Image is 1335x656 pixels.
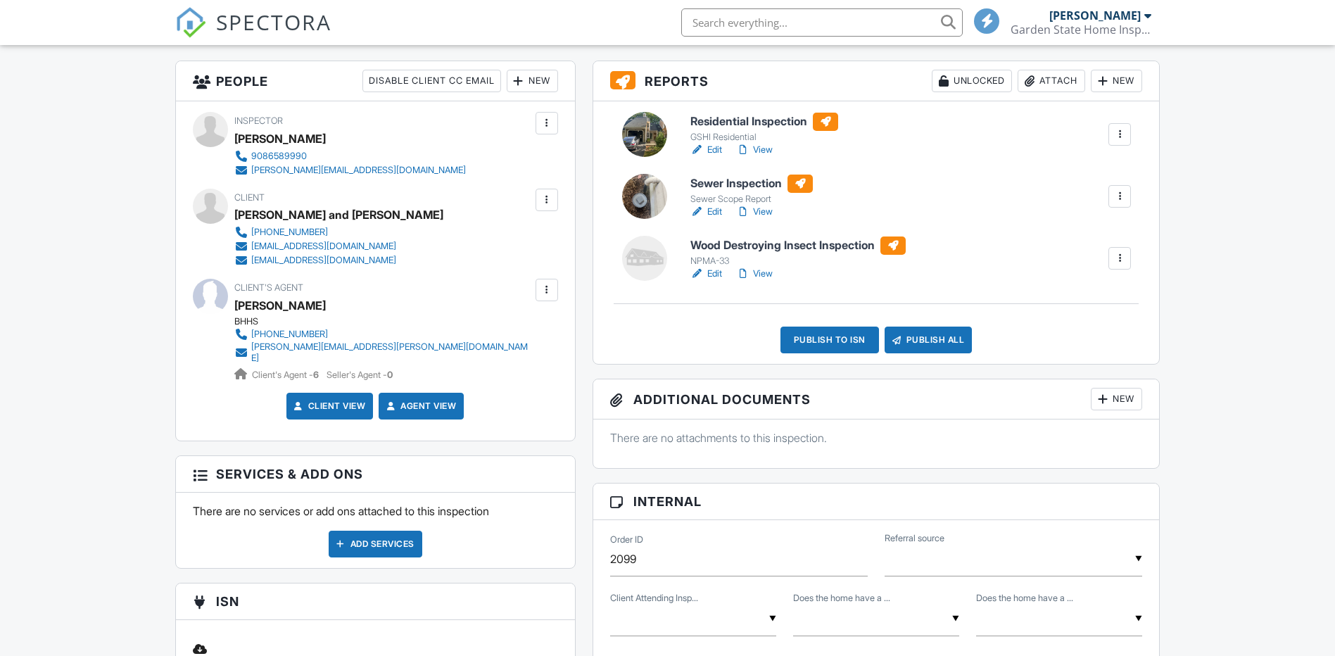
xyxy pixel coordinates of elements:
div: Add Services [329,531,422,557]
a: [PERSON_NAME] [234,295,326,316]
span: Seller's Agent - [327,370,393,380]
a: Sewer Inspection Sewer Scope Report [690,175,813,206]
div: Disable Client CC Email [362,70,501,92]
a: View [736,205,773,219]
div: GSHI Residential [690,132,838,143]
div: [PERSON_NAME] [234,128,326,149]
div: NPMA-33 [690,256,906,267]
h3: Internal [593,484,1160,520]
strong: 6 [313,370,319,380]
h3: People [176,61,575,101]
span: SPECTORA [216,7,331,37]
a: SPECTORA [175,19,331,49]
a: View [736,267,773,281]
div: New [507,70,558,92]
img: The Best Home Inspection Software - Spectora [175,7,206,38]
div: Publish to ISN [780,327,879,353]
a: Residential Inspection GSHI Residential [690,113,838,144]
h3: Services & Add ons [176,456,575,493]
span: Client's Agent - [252,370,321,380]
div: New [1091,388,1142,410]
strong: 0 [387,370,393,380]
span: Client [234,192,265,203]
div: Garden State Home Inspectors, LLC [1011,23,1151,37]
a: Edit [690,143,722,157]
h3: Reports [593,61,1160,101]
div: Unlocked [932,70,1012,92]
label: Order ID [610,534,643,546]
div: [PERSON_NAME] and [PERSON_NAME] [234,204,443,225]
h3: ISN [176,584,575,620]
label: Does the home have a finished basement? [793,592,890,605]
div: [PHONE_NUMBER] [251,227,328,238]
a: [EMAIL_ADDRESS][DOMAIN_NAME] [234,239,432,253]
div: There are no services or add ons attached to this inspection [176,493,575,567]
a: View [736,143,773,157]
a: Wood Destroying Insect Inspection NPMA-33 [690,236,906,267]
label: Referral source [885,532,944,545]
a: Edit [690,205,722,219]
a: 9086589990 [234,149,466,163]
label: Client Attending Inspection? [610,592,698,605]
a: [PHONE_NUMBER] [234,327,532,341]
div: Attach [1018,70,1085,92]
div: [EMAIL_ADDRESS][DOMAIN_NAME] [251,241,396,252]
div: Publish All [885,327,973,353]
a: Agent View [384,399,456,413]
div: 9086589990 [251,151,307,162]
div: [PERSON_NAME] [1049,8,1141,23]
div: [PERSON_NAME][EMAIL_ADDRESS][DOMAIN_NAME] [251,165,466,176]
label: Does the home have a crawlspace? [976,592,1073,605]
span: Client's Agent [234,282,303,293]
p: There are no attachments to this inspection. [610,430,1143,446]
div: New [1091,70,1142,92]
div: [PHONE_NUMBER] [251,329,328,340]
a: [PHONE_NUMBER] [234,225,432,239]
div: Sewer Scope Report [690,194,813,205]
a: [PERSON_NAME][EMAIL_ADDRESS][DOMAIN_NAME] [234,163,466,177]
a: Edit [690,267,722,281]
a: [EMAIL_ADDRESS][DOMAIN_NAME] [234,253,432,267]
a: Client View [291,399,366,413]
input: Search everything... [681,8,963,37]
div: [EMAIL_ADDRESS][DOMAIN_NAME] [251,255,396,266]
h6: Residential Inspection [690,113,838,131]
h6: Sewer Inspection [690,175,813,193]
a: [PERSON_NAME][EMAIL_ADDRESS][PERSON_NAME][DOMAIN_NAME] [234,341,532,364]
h3: Additional Documents [593,379,1160,420]
h6: Wood Destroying Insect Inspection [690,236,906,255]
div: [PERSON_NAME][EMAIL_ADDRESS][PERSON_NAME][DOMAIN_NAME] [251,341,532,364]
div: BHHS [234,316,543,327]
span: Inspector [234,115,283,126]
